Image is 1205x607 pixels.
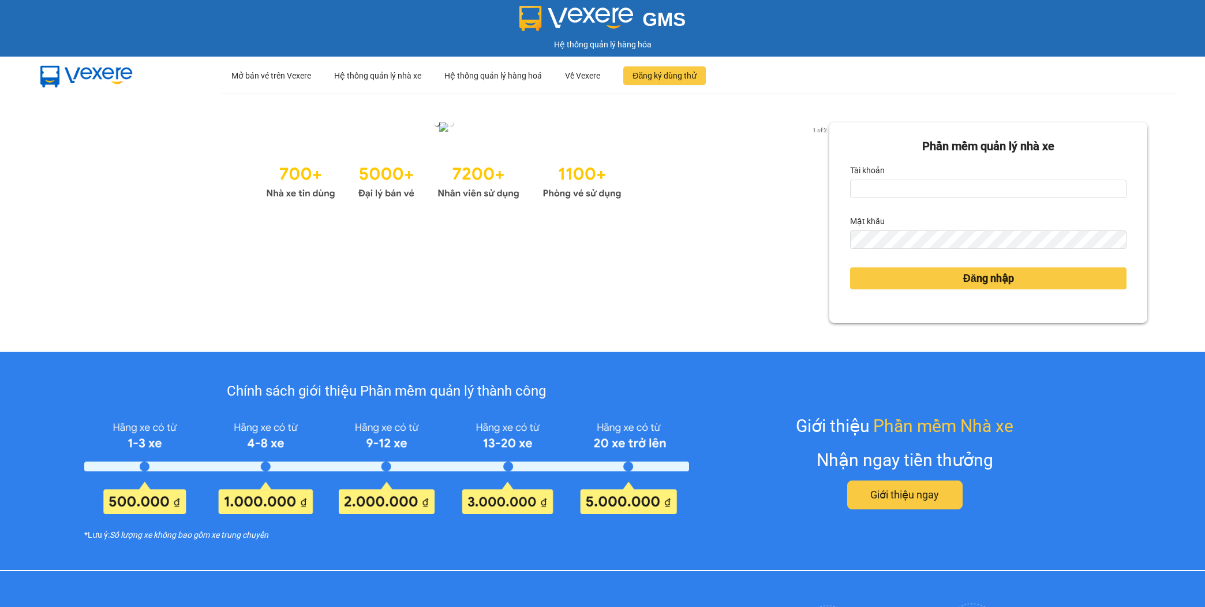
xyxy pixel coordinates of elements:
[963,270,1014,286] span: Đăng nhập
[519,6,634,31] img: logo 2
[847,481,963,509] button: Giới thiệu ngay
[444,57,542,94] div: Hệ thống quản lý hàng hoá
[850,267,1127,289] button: Đăng nhập
[623,66,706,85] button: Đăng ký dùng thử
[334,57,421,94] div: Hệ thống quản lý nhà xe
[642,9,686,30] span: GMS
[58,122,74,135] button: previous slide / item
[84,417,688,514] img: policy-intruduce-detail.png
[519,17,686,27] a: GMS
[84,528,688,541] div: *Lưu ý:
[817,446,993,474] div: Nhận ngay tiền thưởng
[850,180,1127,198] input: Tài khoản
[84,381,688,403] div: Chính sách giới thiệu Phần mềm quản lý thành công
[231,57,311,94] div: Mở bán vé trên Vexere
[565,57,600,94] div: Về Vexere
[809,122,829,137] p: 1 of 2
[873,412,1013,440] span: Phần mềm Nhà xe
[870,487,939,503] span: Giới thiệu ngay
[110,528,268,541] i: Số lượng xe không bao gồm xe trung chuyển
[3,38,1202,51] div: Hệ thống quản lý hàng hóa
[850,212,885,230] label: Mật khẩu
[850,137,1127,155] div: Phần mềm quản lý nhà xe
[266,158,622,202] img: Statistics.png
[633,69,697,82] span: Đăng ký dùng thử
[796,412,1013,440] div: Giới thiệu
[850,230,1127,249] input: Mật khẩu
[813,122,829,135] button: next slide / item
[850,161,885,180] label: Tài khoản
[29,57,144,95] img: mbUUG5Q.png
[435,121,439,126] li: slide item 1
[448,121,453,126] li: slide item 2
